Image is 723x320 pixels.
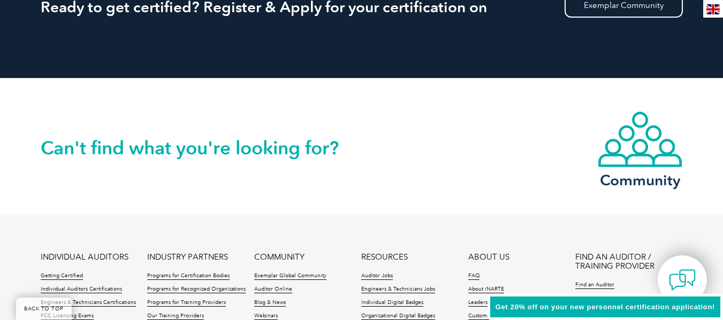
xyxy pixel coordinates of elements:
a: Find an Auditor [575,282,614,289]
a: COMMUNITY [254,253,305,262]
a: Blog & News [254,299,286,307]
h2: Can't find what you're looking for? [41,139,362,157]
a: Programs for Certification Bodies [147,272,230,280]
a: Engineers & Technicians Certifications [41,299,136,307]
a: BACK TO TOP [16,298,72,320]
a: Auditor Online [254,286,292,293]
a: Individual Digital Badges [361,299,423,307]
img: en [706,4,720,14]
a: Programs for Recognized Organizations [147,286,246,293]
a: Community [597,111,683,187]
a: FAQ [468,272,480,280]
a: Exemplar Global Community [254,272,326,280]
img: icon-community.webp [597,111,683,168]
a: Leadership Team [468,299,510,307]
a: Auditor Jobs [361,272,393,280]
a: About iNARTE [468,286,504,293]
a: Customer Charter [468,313,513,320]
a: ABOUT US [468,253,509,262]
img: contact-chat.png [669,267,696,293]
h3: Community [597,174,683,187]
a: Our Training Providers [147,313,204,320]
a: Webinars [254,313,278,320]
a: Programs for Training Providers [147,299,226,307]
a: INDUSTRY PARTNERS [147,253,228,262]
span: Get 20% off on your new personnel certification application! [496,303,715,311]
a: Individual Auditors Certifications [41,286,122,293]
a: Engineers & Technicians Jobs [361,286,435,293]
a: Organizational Digital Badges [361,313,435,320]
a: FIND AN AUDITOR / TRAINING PROVIDER [575,253,682,271]
a: Getting Certified [41,272,83,280]
a: INDIVIDUAL AUDITORS [41,253,128,262]
a: RESOURCES [361,253,408,262]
